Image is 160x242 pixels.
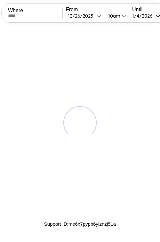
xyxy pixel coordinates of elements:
div: 12 / 26 / 2025 [68,13,96,19]
button: 10am [103,12,129,19]
button: 12/26/2025 [66,12,103,19]
div: 10am [105,13,122,19]
div: 1 / 4 / 2026 [132,13,156,19]
label: Where [8,8,62,13]
label: From [66,7,129,12]
p: Support ID: me6x7pypb6ylznzj51a [44,220,116,228]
